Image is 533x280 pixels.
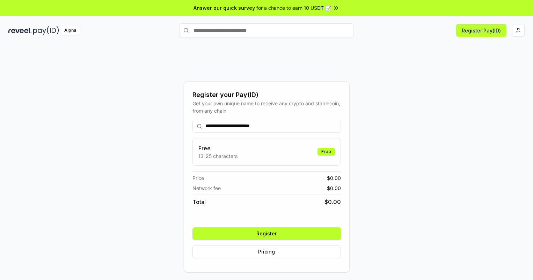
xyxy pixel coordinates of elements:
[317,148,335,156] div: Free
[198,144,238,152] h3: Free
[192,227,341,240] button: Register
[192,100,341,114] div: Get your own unique name to receive any crypto and stablecoin, from any chain
[256,4,331,12] span: for a chance to earn 10 USDT 📝
[192,90,341,100] div: Register your Pay(ID)
[33,26,59,35] img: pay_id
[327,184,341,192] span: $ 0.00
[192,198,206,206] span: Total
[324,198,341,206] span: $ 0.00
[198,152,238,160] p: 13-25 characters
[456,24,506,37] button: Register Pay(ID)
[192,245,341,258] button: Pricing
[60,26,80,35] div: Alpha
[8,26,32,35] img: reveel_dark
[192,174,204,182] span: Price
[192,184,221,192] span: Network fee
[194,4,255,12] span: Answer our quick survey
[327,174,341,182] span: $ 0.00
